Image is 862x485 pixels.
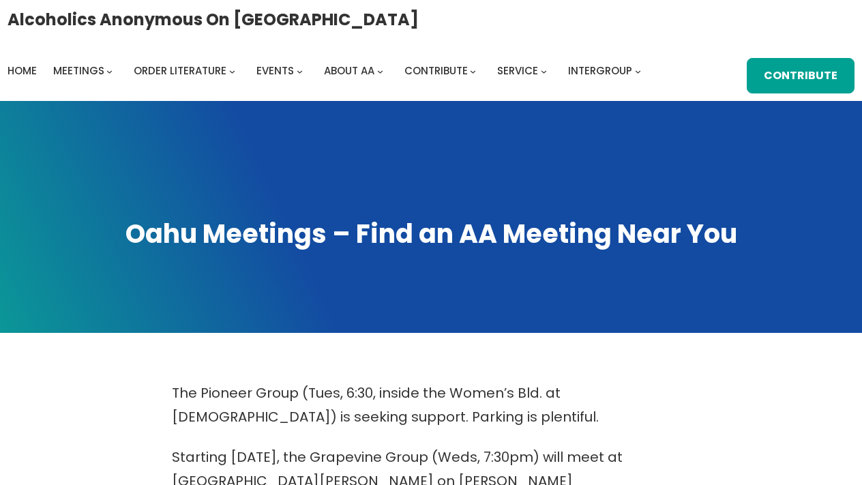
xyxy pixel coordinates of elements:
[53,61,104,80] a: Meetings
[229,68,235,74] button: Order Literature submenu
[497,61,538,80] a: Service
[568,63,632,78] span: Intergroup
[106,68,113,74] button: Meetings submenu
[377,68,383,74] button: About AA submenu
[14,216,848,252] h1: Oahu Meetings – Find an AA Meeting Near You
[172,381,690,429] p: The Pioneer Group (Tues, 6:30, inside the Women’s Bld. at [DEMOGRAPHIC_DATA]) is seeking support....
[8,5,419,34] a: Alcoholics Anonymous on [GEOGRAPHIC_DATA]
[8,61,37,80] a: Home
[134,63,226,78] span: Order Literature
[497,63,538,78] span: Service
[53,63,104,78] span: Meetings
[541,68,547,74] button: Service submenu
[256,63,294,78] span: Events
[404,61,468,80] a: Contribute
[8,63,37,78] span: Home
[404,63,468,78] span: Contribute
[470,68,476,74] button: Contribute submenu
[256,61,294,80] a: Events
[8,61,646,80] nav: Intergroup
[568,61,632,80] a: Intergroup
[747,58,854,93] a: Contribute
[324,61,374,80] a: About AA
[324,63,374,78] span: About AA
[297,68,303,74] button: Events submenu
[635,68,641,74] button: Intergroup submenu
